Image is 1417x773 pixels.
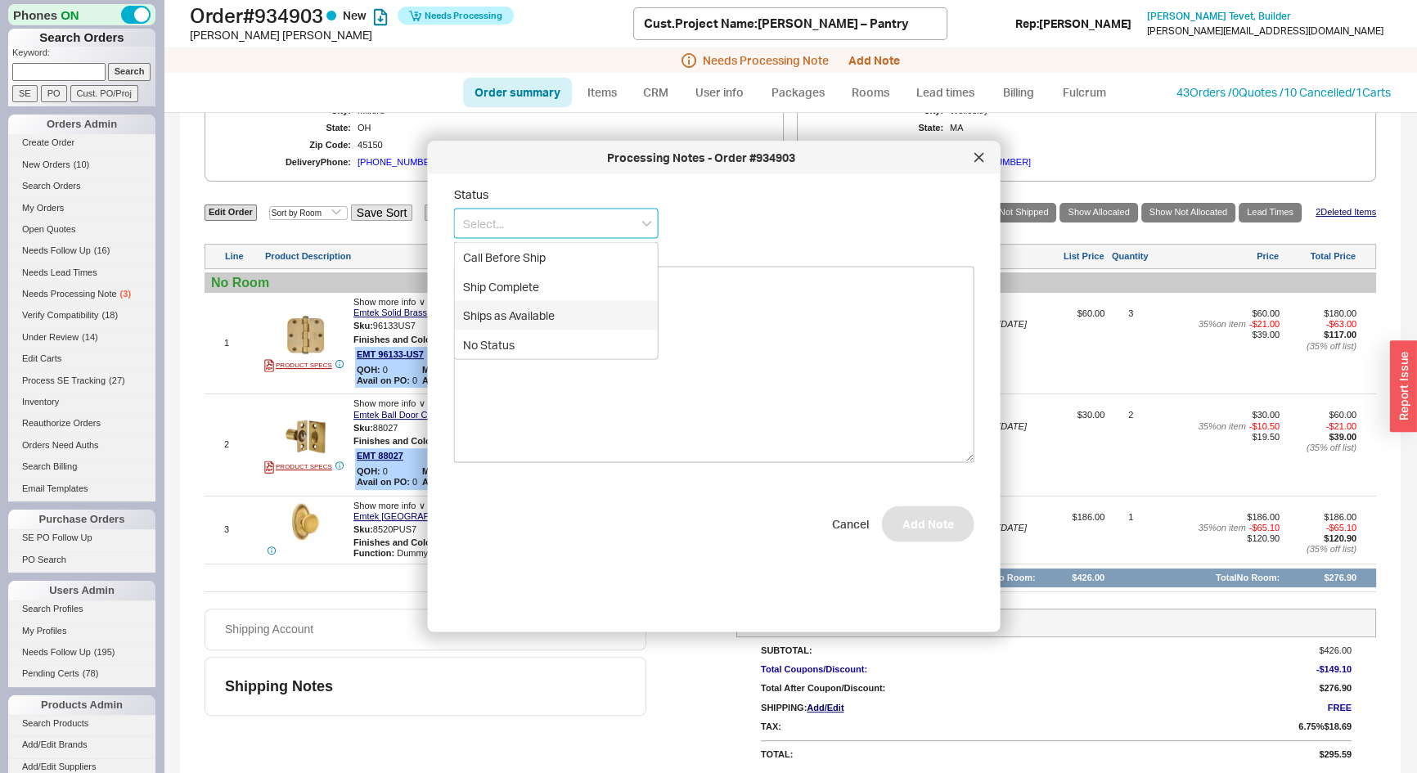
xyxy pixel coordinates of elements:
[22,310,99,320] span: Verify Compatibility
[8,665,155,682] a: Pending Certs(78)
[109,375,125,385] span: ( 27 )
[761,721,1278,732] div: Tax:
[904,78,987,107] a: Lead times
[761,664,1278,675] div: Total Coupons/Discount:
[454,187,488,201] span: Status
[228,123,351,133] div: State:
[22,668,79,678] span: Pending Certs
[8,644,155,661] a: Needs Follow Up(195)
[8,350,155,367] a: Edit Carts
[454,209,659,239] input: Select...
[12,47,155,63] p: Keyword:
[1252,410,1280,420] span: $30.00
[8,480,155,497] a: Email Templates
[353,537,443,547] span: Finishes and Colors :
[22,289,117,299] span: Needs Processing Note
[919,421,1027,442] span: - [PERSON_NAME] [DATE] 02:41 PM
[1324,308,1356,318] span: $180.00
[8,329,155,346] a: Under Review(14)
[1324,721,1352,732] span: $18.69
[463,78,572,107] a: Order summary
[1328,703,1352,712] span: FREE
[1319,683,1352,694] span: $276.90
[357,451,403,461] a: EMT 88027
[358,140,760,151] div: 45150
[22,332,79,342] span: Under Review
[264,359,332,372] a: PRODUCT SPECS
[919,319,1027,339] span: - [PERSON_NAME] [DATE] 02:41 PM
[632,78,680,107] a: CRM
[353,297,425,307] span: Show more info ∨
[353,335,681,345] div: French Antique
[683,78,756,107] a: User info
[1249,319,1280,330] span: - $21.00
[1156,251,1279,262] div: Price
[94,647,115,657] span: ( 195 )
[1050,78,1118,107] a: Fulcrum
[848,54,900,67] button: Add Note
[8,393,155,411] a: Inventory
[1249,421,1280,432] span: - $10.50
[1252,432,1280,442] span: $19.50
[353,436,681,447] div: French Antique
[8,529,155,546] a: SE PO Follow Up
[455,301,658,330] div: Ships as Available
[1316,207,1376,218] a: 2Deleted Items
[1141,203,1235,222] a: Show Not Allocated
[422,375,488,386] span: 0
[1326,319,1356,330] span: - $63.00
[1072,573,1104,583] div: $426.00
[425,204,543,222] button: Addprocessing notes
[8,715,155,732] a: Search Products
[919,523,1027,543] span: - [PERSON_NAME] [DATE] 11:24 AM
[1176,85,1352,99] a: 43Orders /0Quotes /10 Cancelled
[22,375,106,385] span: Process SE Tracking
[1283,544,1356,555] div: ( 35 % off list)
[265,251,682,262] div: Product Description
[902,514,954,533] span: Add Note
[1037,308,1105,389] span: $60.00
[1216,573,1280,583] div: Total No Room :
[990,78,1047,107] a: Billing
[74,160,90,169] span: ( 10 )
[357,365,422,375] span: 0
[1036,251,1104,262] div: List Price
[1247,512,1280,522] span: $186.00
[1147,11,1291,22] a: [PERSON_NAME] Tevet, Builder
[1352,85,1391,99] a: /1Carts
[1326,523,1356,533] span: - $65.10
[1247,533,1280,543] span: $120.90
[642,221,652,227] svg: close menu
[1329,432,1356,442] span: $39.00
[286,315,326,355] img: 96133us7_a9pfmf
[353,335,443,344] span: Finishes and Colors :
[1199,319,1246,330] span: 35 % on item
[108,63,151,80] input: Search
[41,85,67,102] input: PO
[950,123,1352,133] div: MA
[8,622,155,640] a: My Profiles
[644,15,909,32] div: Cust. Project Name : [PERSON_NAME] – Pantry
[8,600,155,618] a: Search Profiles
[575,78,628,107] a: Items
[1037,410,1105,491] span: $30.00
[353,410,444,420] a: Emtek Ball Door Catch
[353,436,443,446] span: Finishes and Colors :
[190,27,633,43] div: [PERSON_NAME] [PERSON_NAME]
[1324,573,1356,583] div: $276.90
[454,245,974,260] span: Comments
[357,477,422,488] span: 0
[8,510,155,529] div: Purchase Orders
[8,200,155,217] a: My Orders
[373,321,416,330] span: 96133US7
[225,251,262,262] div: Line
[455,243,658,272] div: Call Before Ship
[357,466,422,477] span: 0
[807,703,843,713] span: Add /Edit
[8,581,155,600] div: Users Admin
[1329,410,1356,420] span: $60.00
[1319,645,1352,656] span: $426.00
[1252,330,1280,339] span: $39.00
[422,477,488,488] span: 0
[353,422,373,432] span: Sku:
